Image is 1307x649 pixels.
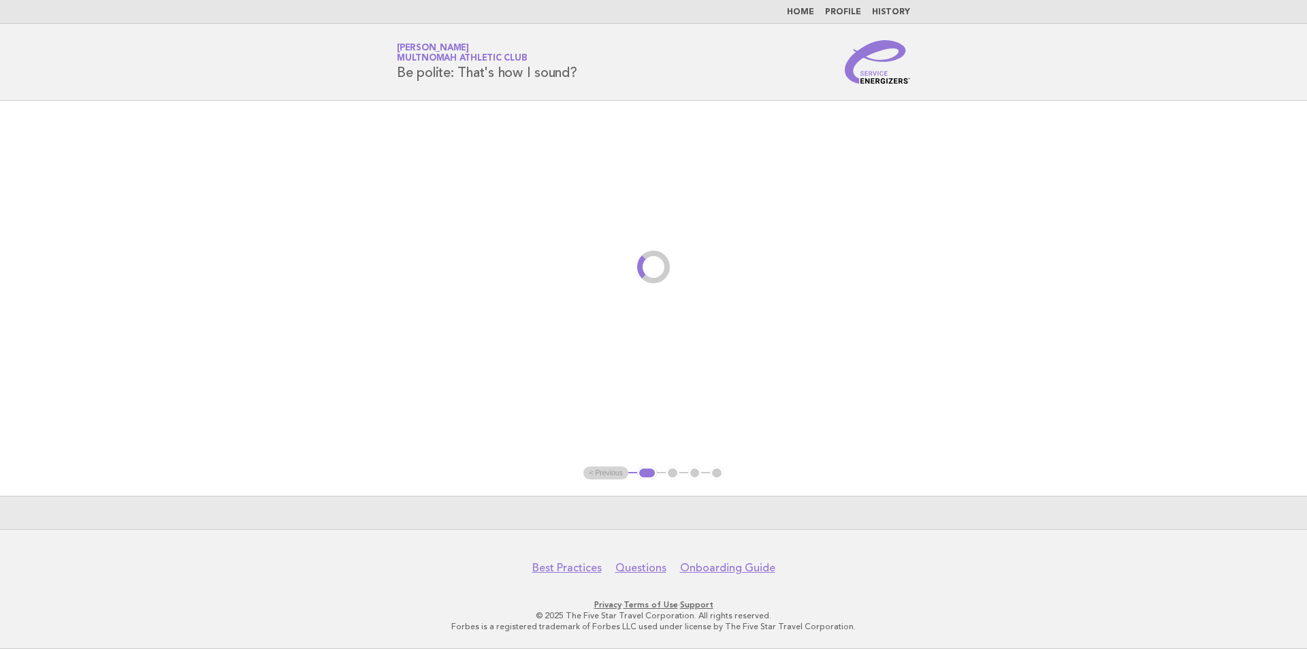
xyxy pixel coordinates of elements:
[615,561,666,575] a: Questions
[594,600,622,610] a: Privacy
[237,621,1070,632] p: Forbes is a registered trademark of Forbes LLC used under license by The Five Star Travel Corpora...
[845,40,910,84] img: Service Energizers
[680,561,775,575] a: Onboarding Guide
[237,599,1070,610] p: · ·
[624,600,678,610] a: Terms of Use
[237,610,1070,621] p: © 2025 The Five Star Travel Corporation. All rights reserved.
[825,8,861,16] a: Profile
[532,561,602,575] a: Best Practices
[872,8,910,16] a: History
[680,600,713,610] a: Support
[787,8,814,16] a: Home
[397,44,577,80] h1: Be polite: That's how I sound?
[397,44,527,63] a: [PERSON_NAME]Multnomah Athletic Club
[397,54,527,63] span: Multnomah Athletic Club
